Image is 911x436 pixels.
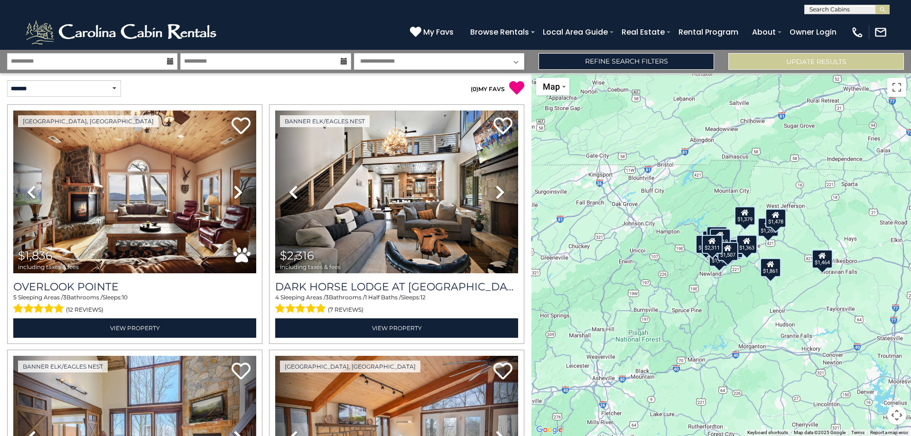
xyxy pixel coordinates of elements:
[728,53,904,70] button: Update Results
[13,280,256,293] a: Overlook Pointe
[275,294,279,301] span: 4
[536,78,569,95] button: Change map style
[887,406,906,425] button: Map camera controls
[534,424,565,436] a: Open this area in Google Maps (opens a new window)
[63,294,66,301] span: 3
[275,280,518,293] h3: Dark Horse Lodge at Eagles Nest
[471,85,505,93] a: (0)MY FAVS
[493,116,512,137] a: Add to favorites
[765,209,786,228] div: $1,478
[874,26,887,39] img: mail-regular-white.png
[887,78,906,97] button: Toggle fullscreen view
[702,234,723,253] div: $2,311
[717,241,738,260] div: $1,507
[328,304,363,316] span: (7 reviews)
[722,239,743,258] div: $1,566
[543,82,560,92] span: Map
[420,294,426,301] span: 12
[465,24,534,40] a: Browse Rentals
[18,249,53,262] span: $1,836
[280,249,314,262] span: $2,316
[365,294,401,301] span: 1 Half Baths /
[851,430,865,435] a: Terms (opens in new tab)
[275,293,518,316] div: Sleeping Areas / Bathrooms / Sleeps:
[617,24,669,40] a: Real Estate
[122,294,128,301] span: 10
[736,234,757,253] div: $1,363
[760,258,781,277] div: $1,861
[785,24,841,40] a: Owner Login
[18,264,79,270] span: including taxes & fees
[696,235,716,254] div: $1,857
[539,53,714,70] a: Refine Search Filters
[232,116,251,137] a: Add to favorites
[870,430,908,435] a: Report a map error
[13,294,17,301] span: 5
[13,111,256,273] img: thumbnail_163477009.jpeg
[493,362,512,382] a: Add to favorites
[538,24,613,40] a: Local Area Guide
[473,85,476,93] span: 0
[734,206,755,225] div: $1,379
[275,280,518,293] a: Dark Horse Lodge at [GEOGRAPHIC_DATA]
[232,362,251,382] a: Add to favorites
[812,249,833,268] div: $1,464
[851,26,864,39] img: phone-regular-white.png
[747,429,788,436] button: Keyboard shortcuts
[674,24,743,40] a: Rental Program
[13,318,256,338] a: View Property
[66,304,103,316] span: (12 reviews)
[410,26,456,38] a: My Favs
[13,293,256,316] div: Sleeping Areas / Bathrooms / Sleeps:
[709,247,730,266] div: $1,751
[794,430,846,435] span: Map data ©2025 Google
[706,226,727,245] div: $2,016
[280,264,341,270] span: including taxes & fees
[275,111,518,273] img: thumbnail_164375639.jpeg
[325,294,329,301] span: 3
[423,26,454,38] span: My Favs
[710,229,731,248] div: $1,219
[758,217,779,236] div: $1,263
[471,85,478,93] span: ( )
[24,18,221,46] img: White-1-2.png
[18,115,158,127] a: [GEOGRAPHIC_DATA], [GEOGRAPHIC_DATA]
[275,318,518,338] a: View Property
[747,24,781,40] a: About
[534,424,565,436] img: Google
[280,115,370,127] a: Banner Elk/Eagles Nest
[280,361,420,372] a: [GEOGRAPHIC_DATA], [GEOGRAPHIC_DATA]
[18,361,108,372] a: Banner Elk/Eagles Nest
